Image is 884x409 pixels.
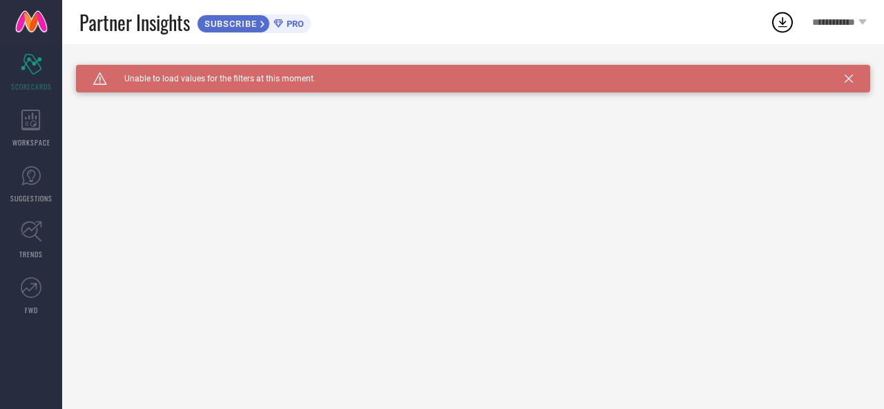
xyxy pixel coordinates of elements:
div: Open download list [770,10,795,34]
span: WORKSPACE [12,137,50,148]
span: SUGGESTIONS [10,193,52,203]
div: Unable to load filters at this moment. Please try later. [76,65,870,76]
span: SCORECARDS [11,81,52,92]
span: FWD [25,305,38,315]
span: TRENDS [19,249,43,259]
span: SUBSCRIBE [198,19,260,29]
span: Unable to load values for the filters at this moment. [107,74,316,83]
span: PRO [283,19,304,29]
a: SUBSCRIBEPRO [197,11,311,33]
span: Partner Insights [79,8,190,37]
